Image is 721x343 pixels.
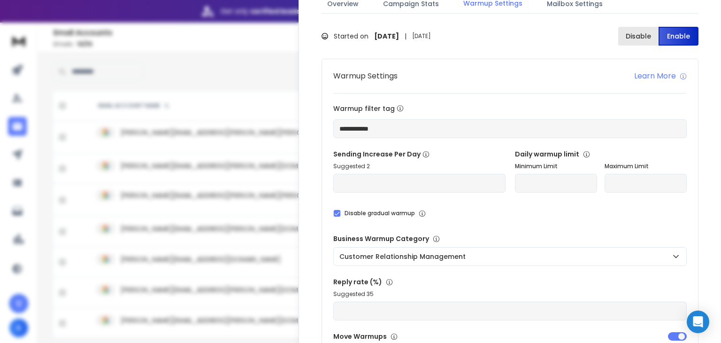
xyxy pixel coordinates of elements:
[687,311,709,333] div: Open Intercom Messenger
[605,163,687,170] label: Maximum Limit
[333,332,507,341] p: Move Warmups
[322,31,431,41] div: Started on
[618,27,698,46] button: DisableEnable
[333,234,687,243] p: Business Warmup Category
[339,252,469,261] p: Customer Relationship Management
[634,70,687,82] a: Learn More
[333,70,398,82] h1: Warmup Settings
[618,27,659,46] button: Disable
[515,163,597,170] label: Minimum Limit
[405,31,407,41] span: |
[374,31,399,41] strong: [DATE]
[333,105,687,112] label: Warmup filter tag
[333,163,506,170] p: Suggested 2
[412,32,431,40] span: [DATE]
[515,149,687,159] p: Daily warmup limit
[333,290,687,298] p: Suggested 35
[345,210,415,217] label: Disable gradual warmup
[659,27,699,46] button: Enable
[333,149,506,159] p: Sending Increase Per Day
[333,277,687,287] p: Reply rate (%)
